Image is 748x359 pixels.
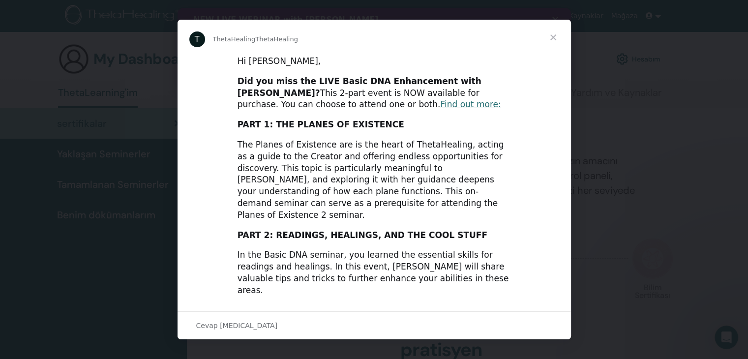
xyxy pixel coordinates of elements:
[255,35,298,43] span: ThetaHealing
[189,31,205,47] div: Profile image for ThetaHealing
[238,76,481,98] b: Did you miss the LIVE Basic DNA Enhancement with [PERSON_NAME]?
[238,56,511,67] div: Hi [PERSON_NAME],
[16,61,103,73] a: Reserve Your Spot ➜
[16,7,201,16] b: NEW LIVE WEBINAR with [PERSON_NAME]
[42,27,127,36] i: [DATE] 11:00 AM MST
[238,249,511,296] div: In the Basic DNA seminar, you learned the essential skills for readings and healings. In this eve...
[238,139,511,221] div: The Planes of Existence are is the heart of ThetaHealing, acting as a guide to the Creator and of...
[178,311,571,339] div: Sohbeti aç ve yanıtla
[196,319,278,332] span: Cevap [MEDICAL_DATA]
[213,35,256,43] span: ThetaHealing
[375,9,385,15] div: Kapat
[16,7,362,56] div: Join us The very first webinar dedicated entirely to the energy of — how to understand it, live i...
[16,17,244,26] b: CLARITY — Learn It. Know It. Live It. Create With It.
[238,120,404,129] b: PART 1: THE PLANES OF EXISTENCE
[238,230,487,240] b: PART 2: READINGS, HEALINGS, AND THE COOL STUFF
[536,20,571,55] span: Kapat
[440,99,501,109] a: Find out more:
[242,36,271,46] b: Clarity
[238,76,511,111] div: This 2-part event is NOW available for purchase. You can choose to attend one or both.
